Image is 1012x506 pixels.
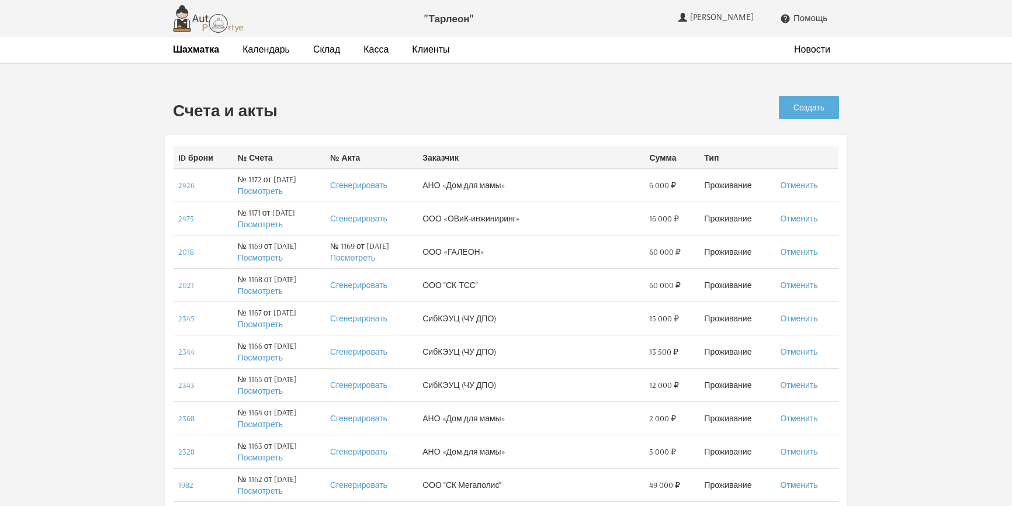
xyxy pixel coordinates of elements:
th: Тип [699,147,775,168]
a: Сгенерировать [330,413,387,424]
a: Отменить [781,446,818,457]
td: Проживание [699,168,775,202]
td: Проживание [699,468,775,501]
a: Сгенерировать [330,180,387,190]
td: № 1165 от [DATE] [233,368,325,401]
td: Проживание [699,368,775,401]
td: СибКЭУЦ (ЧУ ДПО) [418,368,644,401]
a: Новости [794,43,830,56]
a: Сгенерировать [330,346,387,357]
a: Посмотреть [238,352,283,363]
td: Проживание [699,235,775,268]
a: Отменить [781,480,818,490]
a: 2018 [178,247,194,257]
a: Сгенерировать [330,213,387,224]
td: ООО «ГАЛЕОН» [418,235,644,268]
td: Проживание [699,435,775,468]
th: ID брони [174,147,233,168]
a: Касса [363,43,389,56]
span: 6 000 ₽ [649,179,676,191]
td: № 1164 от [DATE] [233,401,325,435]
a: Сгенерировать [330,380,387,390]
td: № 1169 от [DATE] [325,235,418,268]
td: № 1162 от [DATE] [233,468,325,501]
a: Склад [313,43,340,56]
a: 2343 [178,380,195,390]
span: 16 000 ₽ [649,213,679,224]
td: Проживание [699,268,775,301]
a: 2021 [178,280,194,290]
a: Шахматка [173,43,219,56]
th: № Счета [233,147,325,168]
a: Отменить [781,280,818,290]
td: № 1167 от [DATE] [233,301,325,335]
td: № 1166 от [DATE] [233,335,325,368]
a: Отменить [781,213,818,224]
td: № 1168 от [DATE] [233,268,325,301]
td: № 1171 от [DATE] [233,202,325,235]
span: 60 000 ₽ [649,246,681,258]
td: АНО «Дом для мамы» [418,401,644,435]
a: Посмотреть [238,219,283,230]
th: Заказчик [418,147,644,168]
td: СибКЭУЦ (ЧУ ДПО) [418,335,644,368]
span: 49 000 ₽ [649,479,680,491]
a: Создать [779,96,839,119]
a: 2328 [178,446,195,457]
a: Отменить [781,247,818,257]
span: Помощь [793,13,827,23]
i:  [780,13,791,24]
td: ООО «ОВиК-инжиниринг» [418,202,644,235]
span: 5 000 ₽ [649,446,676,458]
td: АНО «Дом для мамы» [418,435,644,468]
td: СибКЭУЦ (ЧУ ДПО) [418,301,644,335]
th: № Акта [325,147,418,168]
a: Посмотреть [238,286,283,296]
td: № 1163 от [DATE] [233,435,325,468]
td: № 1169 от [DATE] [233,235,325,268]
a: Отменить [781,346,818,357]
a: Сгенерировать [330,313,387,324]
td: Проживание [699,401,775,435]
a: Отменить [781,380,818,390]
a: 2475 [178,213,194,224]
td: Проживание [699,301,775,335]
a: Посмотреть [238,419,283,429]
h2: Счета и акты [173,102,668,120]
td: Проживание [699,335,775,368]
a: Сгенерировать [330,446,387,457]
span: 2 000 ₽ [649,413,676,424]
a: 1982 [178,480,193,490]
span: 13 500 ₽ [649,346,678,358]
span: 12 000 ₽ [649,379,679,391]
a: Посмотреть [238,386,283,396]
a: Календарь [242,43,290,56]
td: Проживание [699,202,775,235]
strong: Шахматка [173,43,219,55]
a: Посмотреть [238,486,283,496]
span: [PERSON_NAME] [690,12,757,22]
a: Сгенерировать [330,280,387,290]
a: Клиенты [412,43,449,56]
span: 60 000 ₽ [649,279,681,291]
a: Сгенерировать [330,480,387,490]
a: Посмотреть [238,186,283,196]
a: Посмотреть [238,252,283,263]
a: 2426 [178,180,195,190]
td: ООО "СК Мегаполис" [418,468,644,501]
a: 2345 [178,313,195,324]
td: АНО «Дом для мамы» [418,168,644,202]
a: Посмотреть [238,452,283,463]
a: Посмотреть [238,319,283,330]
a: 2344 [178,346,195,357]
a: Посмотреть [330,252,375,263]
td: ООО "СК-ТСС" [418,268,644,301]
a: Отменить [781,413,818,424]
td: № 1172 от [DATE] [233,168,325,202]
a: Отменить [781,180,818,190]
a: 2368 [178,413,195,424]
th: Сумма [644,147,699,168]
a: Отменить [781,313,818,324]
span: 15 000 ₽ [649,313,679,324]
